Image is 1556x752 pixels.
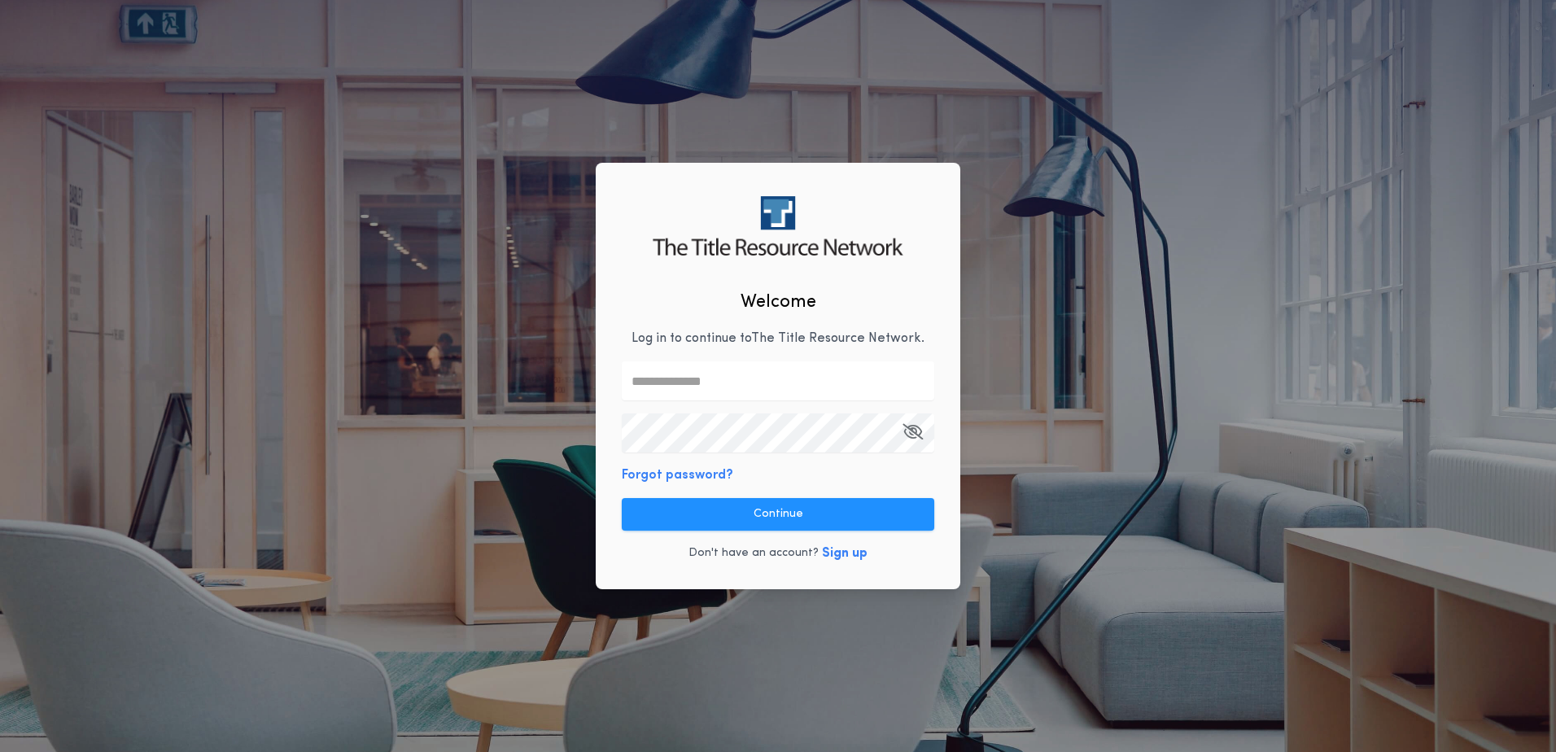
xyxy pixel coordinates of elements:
[903,413,923,453] button: Open Keeper Popup
[822,544,868,563] button: Sign up
[622,413,934,453] input: Open Keeper Popup
[653,196,903,256] img: logo
[622,498,934,531] button: Continue
[905,371,924,391] keeper-lock: Open Keeper Popup
[688,545,819,562] p: Don't have an account?
[741,289,816,316] h2: Welcome
[622,466,733,485] button: Forgot password?
[632,329,924,348] p: Log in to continue to The Title Resource Network .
